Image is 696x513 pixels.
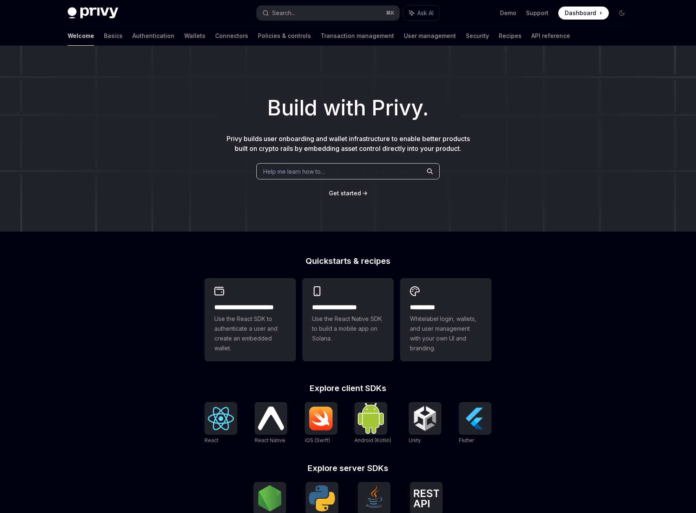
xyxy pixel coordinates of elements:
[312,314,384,343] span: Use the React Native SDK to build a mobile app on Solana.
[404,26,456,46] a: User management
[257,6,399,20] button: Search...⌘K
[361,485,387,511] img: Java
[403,6,439,20] button: Ask AI
[409,437,421,443] span: Unity
[205,257,491,265] h2: Quickstarts & recipes
[355,402,391,444] a: Android (Kotlin)Android (Kotlin)
[227,135,470,153] span: Privy builds user onboarding and wallet infrastructure to enable better products built on crypto ...
[205,402,237,444] a: ReactReact
[132,26,174,46] a: Authentication
[321,26,394,46] a: Transaction management
[358,403,384,433] img: Android (Kotlin)
[499,26,522,46] a: Recipes
[409,402,441,444] a: UnityUnity
[308,406,334,431] img: iOS (Swift)
[258,26,311,46] a: Policies & controls
[305,437,330,443] span: iOS (Swift)
[68,7,118,19] img: dark logo
[466,26,489,46] a: Security
[263,167,325,176] span: Help me learn how to…
[208,407,234,430] img: React
[305,402,337,444] a: iOS (Swift)iOS (Swift)
[215,26,248,46] a: Connectors
[615,7,628,20] button: Toggle dark mode
[531,26,570,46] a: API reference
[386,10,394,16] span: ⌘ K
[255,437,285,443] span: React Native
[526,9,548,17] a: Support
[255,402,287,444] a: React NativeReact Native
[558,7,609,20] a: Dashboard
[205,437,218,443] span: React
[68,26,94,46] a: Welcome
[329,190,361,197] span: Get started
[500,9,516,17] a: Demo
[413,489,439,507] img: REST API
[184,26,205,46] a: Wallets
[257,485,283,511] img: NodeJS
[410,314,482,353] span: Whitelabel login, wallets, and user management with your own UI and branding.
[214,314,286,353] span: Use the React SDK to authenticate a user and create an embedded wallet.
[258,407,284,430] img: React Native
[355,437,391,443] span: Android (Kotlin)
[459,437,474,443] span: Flutter
[459,402,491,444] a: FlutterFlutter
[565,9,596,17] span: Dashboard
[104,26,123,46] a: Basics
[272,8,295,18] div: Search...
[417,9,434,17] span: Ask AI
[309,485,335,511] img: Python
[302,278,394,361] a: **** **** **** ***Use the React Native SDK to build a mobile app on Solana.
[205,384,491,392] h2: Explore client SDKs
[400,278,491,361] a: **** *****Whitelabel login, wallets, and user management with your own UI and branding.
[462,405,488,431] img: Flutter
[412,405,438,431] img: Unity
[13,92,683,124] h1: Build with Privy.
[205,464,491,472] h2: Explore server SDKs
[329,189,361,197] a: Get started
